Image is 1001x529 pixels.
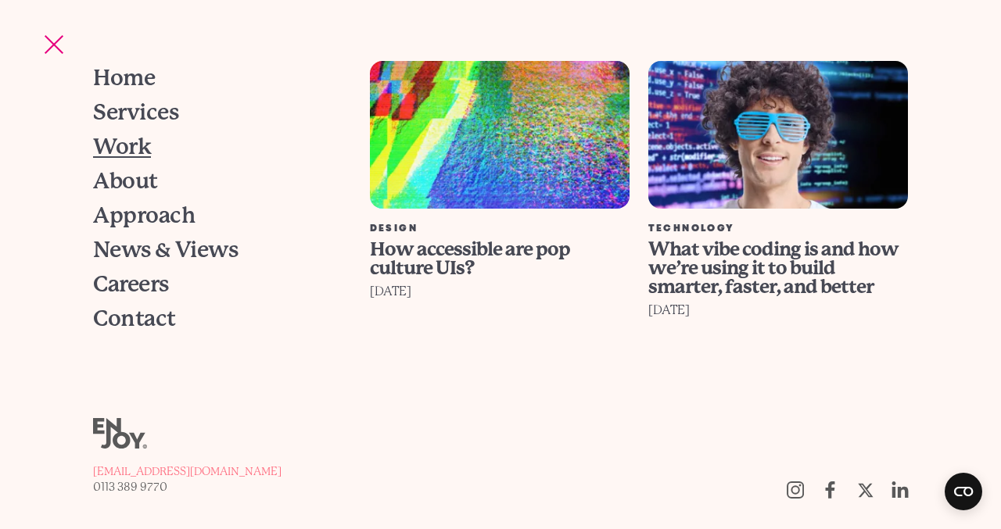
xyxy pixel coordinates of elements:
[93,198,338,233] a: Approach
[370,238,570,279] span: How accessible are pop culture UIs?
[93,239,238,261] span: News & Views
[93,302,338,336] a: Contact
[93,61,338,95] a: Home
[361,61,639,441] a: How accessible are pop culture UIs? Design How accessible are pop culture UIs? [DATE]
[648,61,908,209] img: What vibe coding is and how we’re using it to build smarter, faster, and better
[93,136,151,158] span: Work
[945,473,982,510] button: Open CMP widget
[370,224,630,234] div: Design
[93,273,168,295] span: Careers
[38,28,70,61] button: Site navigation
[93,463,282,479] a: [EMAIL_ADDRESS][DOMAIN_NAME]
[93,130,338,164] a: Work
[648,238,899,298] span: What vibe coding is and how we’re using it to build smarter, faster, and better
[370,61,630,209] img: How accessible are pop culture UIs?
[848,473,883,507] a: Follow us on Twitter
[648,224,908,234] div: Technology
[93,205,195,227] span: Approach
[93,102,178,123] span: Services
[777,473,813,507] a: Follow us on Instagram
[93,164,338,198] a: About
[370,281,630,302] div: [DATE]
[883,473,918,507] a: https://uk.linkedin.com/company/enjoy-digital
[93,170,157,192] span: About
[93,479,282,495] a: 0113 389 9770
[93,481,167,493] span: 0113 389 9770
[93,267,338,302] a: Careers
[639,61,917,441] a: What vibe coding is and how we’re using it to build smarter, faster, and better Technology What v...
[648,299,908,321] div: [DATE]
[93,95,338,130] a: Services
[93,465,282,477] span: [EMAIL_ADDRESS][DOMAIN_NAME]
[93,308,175,330] span: Contact
[93,233,338,267] a: News & Views
[93,67,155,89] span: Home
[813,473,848,507] a: Follow us on Facebook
